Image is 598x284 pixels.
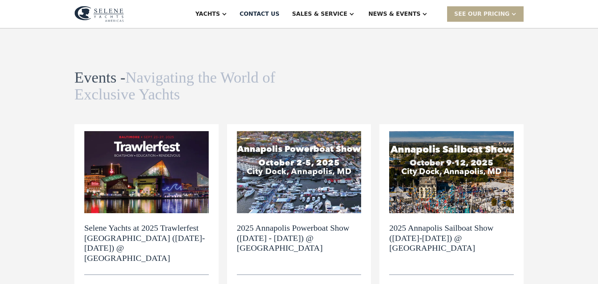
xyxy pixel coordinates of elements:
h2: 2025 Annapolis Sailboat Show ([DATE]-[DATE]) @ [GEOGRAPHIC_DATA] [389,223,514,253]
div: SEE Our Pricing [447,6,524,21]
span: Navigating the World of Exclusive Yachts [74,69,275,103]
h2: Selene Yachts at 2025 Trawlerfest [GEOGRAPHIC_DATA] ([DATE]-[DATE]) @ [GEOGRAPHIC_DATA] [84,223,209,263]
h1: Events - [74,69,277,103]
div: Contact US [240,10,280,18]
div: News & EVENTS [368,10,421,18]
img: logo [74,6,124,22]
h2: 2025 Annapolis Powerboat Show ([DATE] - [DATE]) @ [GEOGRAPHIC_DATA] [237,223,361,253]
div: Sales & Service [292,10,347,18]
div: SEE Our Pricing [454,10,510,18]
div: Yachts [195,10,220,18]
